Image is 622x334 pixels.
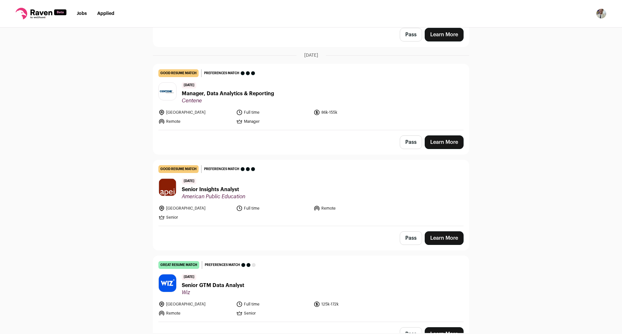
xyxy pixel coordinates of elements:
span: American Public Education [182,193,245,200]
a: Applied [97,11,114,16]
li: Full time [236,109,310,116]
img: 20c35c38c3067d35adbf4ba372ee32a1a64073cc65f6e2bf32cb7ee620a6c53b.jpg [159,88,176,95]
li: Full time [236,301,310,307]
span: Senior GTM Data Analyst [182,282,244,289]
button: Pass [400,135,422,149]
li: Remote [158,310,232,317]
span: Wiz [182,289,244,296]
div: great resume match [158,261,199,269]
div: good resume match [158,69,199,77]
span: Centene [182,98,274,104]
a: good resume match Preferences match [DATE] Manager, Data Analytics & Reporting Centene [GEOGRAPHI... [153,64,469,130]
img: 19033008-medium_jpg [596,8,606,19]
li: [GEOGRAPHIC_DATA] [158,301,232,307]
span: [DATE] [182,178,196,184]
span: Preferences match [205,262,240,268]
a: Learn More [425,135,464,149]
span: Preferences match [204,70,239,76]
button: Open dropdown [596,8,606,19]
li: Full time [236,205,310,212]
li: Senior [236,310,310,317]
a: Learn More [425,28,464,41]
span: Manager, Data Analytics & Reporting [182,90,274,98]
li: Remote [314,205,387,212]
img: df8c371c4e3ab68262477c90c504253411a7faf88f8219027aee111b02e7ddd5.jpg [159,274,176,292]
li: Manager [236,118,310,125]
li: 125k-172k [314,301,387,307]
a: Learn More [425,231,464,245]
li: Senior [158,214,232,221]
img: d4a81db462aa18f7697966925587895d41a5a4ff9dec7acd1b600974d12026b4.jpg [159,179,176,196]
a: great resume match Preferences match [DATE] Senior GTM Data Analyst Wiz [GEOGRAPHIC_DATA] Full ti... [153,256,469,322]
a: Jobs [77,11,87,16]
span: [DATE] [182,82,196,88]
li: 86k-155k [314,109,387,116]
li: [GEOGRAPHIC_DATA] [158,205,232,212]
button: Pass [400,231,422,245]
li: Remote [158,118,232,125]
a: good resume match Preferences match [DATE] Senior Insights Analyst American Public Education [GEO... [153,160,469,226]
span: [DATE] [182,274,196,280]
span: Senior Insights Analyst [182,186,245,193]
span: Preferences match [204,166,239,172]
button: Pass [400,28,422,41]
li: [GEOGRAPHIC_DATA] [158,109,232,116]
div: good resume match [158,165,199,173]
span: [DATE] [304,52,318,59]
